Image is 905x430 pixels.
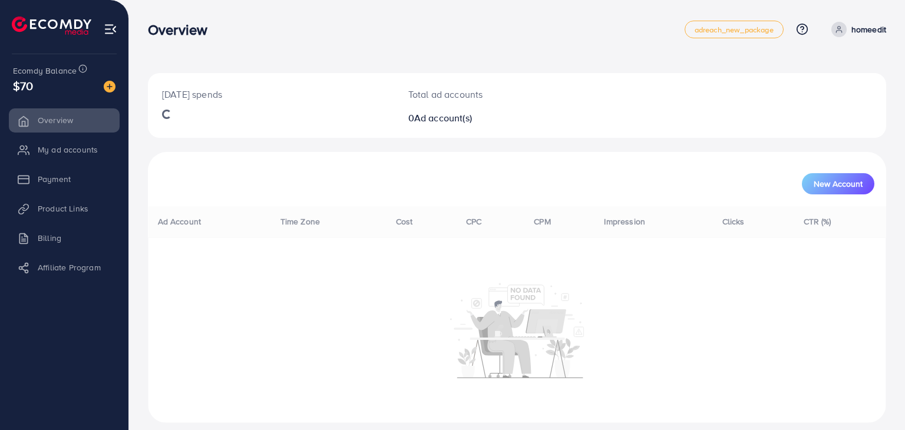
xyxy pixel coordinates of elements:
[695,26,774,34] span: adreach_new_package
[13,77,33,94] span: $70
[827,22,886,37] a: homeedit
[414,111,472,124] span: Ad account(s)
[148,21,217,38] h3: Overview
[12,16,91,35] img: logo
[802,173,874,194] button: New Account
[13,65,77,77] span: Ecomdy Balance
[408,113,564,124] h2: 0
[104,81,115,92] img: image
[685,21,784,38] a: adreach_new_package
[814,180,863,188] span: New Account
[104,22,117,36] img: menu
[851,22,886,37] p: homeedit
[408,87,564,101] p: Total ad accounts
[162,87,380,101] p: [DATE] spends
